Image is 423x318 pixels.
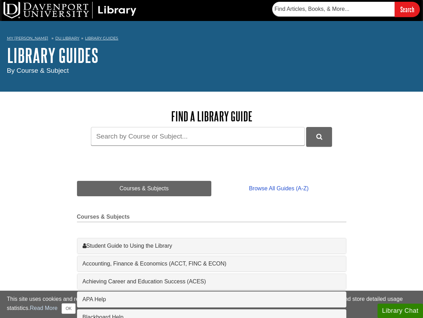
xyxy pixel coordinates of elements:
a: My [PERSON_NAME] [7,35,48,41]
input: Find Articles, Books, & More... [272,2,395,16]
button: Close [62,303,75,314]
nav: breadcrumb [7,34,416,45]
a: Library Guides [85,36,118,41]
a: DU Library [55,36,79,41]
input: Search [395,2,420,17]
a: Accounting, Finance & Economics (ACCT, FINC & ECON) [83,260,341,268]
form: Searches DU Library's articles, books, and more [272,2,420,17]
a: Student Guide to Using the Library [83,242,341,250]
a: Courses & Subjects [77,181,212,196]
div: By Course & Subject [7,66,416,76]
img: DU Library [3,2,136,19]
a: Read More [30,305,57,311]
h2: Courses & Subjects [77,214,346,222]
a: Browse All Guides (A-Z) [211,181,346,196]
a: Achieving Career and Education Success (ACES) [83,277,341,286]
input: Search by Course or Subject... [91,127,305,146]
a: APA Help [83,295,341,304]
h2: Find a Library Guide [77,109,346,123]
h1: Library Guides [7,45,416,66]
i: Search Library Guides [316,134,322,140]
div: This site uses cookies and records your IP address for usage statistics. Additionally, we use Goo... [7,295,416,314]
button: Library Chat [378,304,423,318]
